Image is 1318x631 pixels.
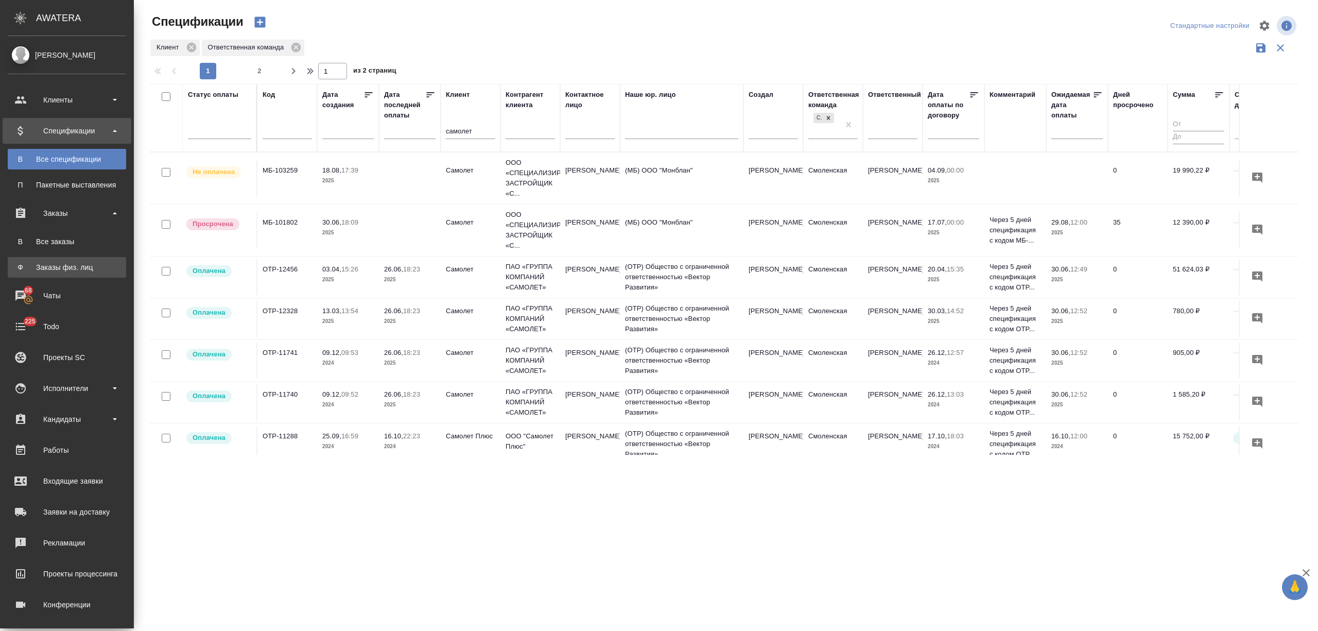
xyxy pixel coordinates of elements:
p: 30.06, [1051,307,1070,315]
a: Рекламации [3,530,131,556]
p: 30.06, [322,218,341,226]
div: Заказы [8,206,126,221]
span: 🙏 [1286,576,1304,598]
div: Все заказы [13,236,121,247]
td: [PERSON_NAME] [863,343,923,379]
td: 0 [1108,384,1168,420]
div: Todo [8,319,126,334]
td: Смоленская [803,212,863,248]
p: Через 5 дней спецификация с кодом OTP... [990,303,1041,334]
p: 12:57 [947,349,964,356]
p: Самолет [446,165,495,176]
div: Клиент [446,90,470,100]
p: 14:52 [947,307,964,315]
a: Работы [3,437,131,463]
p: 2025 [384,275,436,285]
div: Все спецификации [13,154,121,164]
a: ППакетные выставления [8,175,126,195]
p: ПАО «ГРУППА КОМПАНИЙ «САМОЛЕТ» [506,303,555,334]
td: [PERSON_NAME] [743,384,803,420]
div: Заявки на доставку [8,504,126,520]
p: 2025 [322,316,374,327]
button: Сбросить фильтры [1271,38,1290,58]
p: Оплачена [193,349,226,360]
p: 13:03 [947,390,964,398]
td: 780,00 ₽ [1168,301,1229,337]
p: Оплачена [193,391,226,401]
td: [PERSON_NAME] [560,160,620,196]
td: [PERSON_NAME] [743,259,803,295]
td: 0 [1108,259,1168,295]
p: Самолет [446,306,495,316]
p: 26.12, [928,390,947,398]
div: AWATERA [36,8,134,28]
p: 30.06, [1051,349,1070,356]
input: До [1173,131,1224,144]
td: [PERSON_NAME] [743,343,803,379]
td: Смоленская [803,426,863,462]
td: [PERSON_NAME] [863,160,923,196]
td: Смоленская [803,301,863,337]
td: 0 [1108,426,1168,462]
p: Оплачена [193,266,226,276]
td: [PERSON_NAME] [560,343,620,379]
p: 30.03, [928,307,947,315]
p: ПАО «ГРУППА КОМПАНИЙ «САМОЛЕТ» [506,262,555,293]
p: 2025 [384,316,436,327]
td: [PERSON_NAME] [863,384,923,420]
td: 905,00 ₽ [1168,343,1229,379]
p: 26.12, [928,349,947,356]
td: (МБ) ООО "Монблан" [620,212,743,248]
p: 2024 [322,358,374,368]
div: Создал [749,90,773,100]
p: 2024 [928,358,979,368]
p: Самолет Плюс [446,431,495,441]
div: Дата последней оплаты [384,90,425,121]
p: 2024 [322,441,374,452]
td: [PERSON_NAME] [560,301,620,337]
p: 2025 [1051,316,1103,327]
div: Проекты SC [8,350,126,365]
a: Входящие заявки [3,468,131,494]
td: [PERSON_NAME] [863,212,923,248]
td: [PERSON_NAME] [863,426,923,462]
td: 0 [1108,343,1168,379]
td: Смоленская [803,384,863,420]
button: Создать [248,13,272,31]
td: [PERSON_NAME] [560,212,620,248]
p: 09.12, [322,349,341,356]
td: 35 [1108,212,1168,248]
p: Через 5 дней спецификация с кодом OTP... [990,345,1041,376]
div: Дней просрочено [1113,90,1163,110]
p: 18:03 [947,432,964,440]
p: 2025 [322,228,374,238]
div: Проекты процессинга [8,566,126,582]
div: Ответственная команда [202,40,305,56]
p: ООО «СПЕЦИАЛИЗИРОВАННЫЙ ЗАСТРОЙЩИК «С... [506,210,555,251]
p: 16:59 [341,432,358,440]
p: 2024 [1051,441,1103,452]
td: [PERSON_NAME] [863,259,923,295]
p: ООО «СПЕЦИАЛИЗИРОВАННЫЙ ЗАСТРОЙЩИК «С... [506,158,555,199]
p: 26.06, [384,349,403,356]
td: МБ-101802 [257,212,317,248]
div: Спецификации [8,123,126,139]
p: 2025 [322,176,374,186]
div: split button [1168,18,1252,34]
p: 2025 [928,176,979,186]
div: Статус оплаты [188,90,238,100]
span: 2 [251,66,268,76]
td: [PERSON_NAME] [743,301,803,337]
div: Ответственная команда [808,90,859,110]
p: 13:54 [341,307,358,315]
td: 12 390,00 ₽ [1168,212,1229,248]
p: 18:23 [403,349,420,356]
span: из 2 страниц [353,64,396,79]
p: 2025 [384,400,436,410]
p: 12:00 [1070,432,1087,440]
p: 2024 [384,441,436,452]
p: Ответственная команда [208,42,288,53]
div: Сумма [1173,90,1195,100]
div: Чаты [8,288,126,303]
div: Исполнители [8,381,126,396]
